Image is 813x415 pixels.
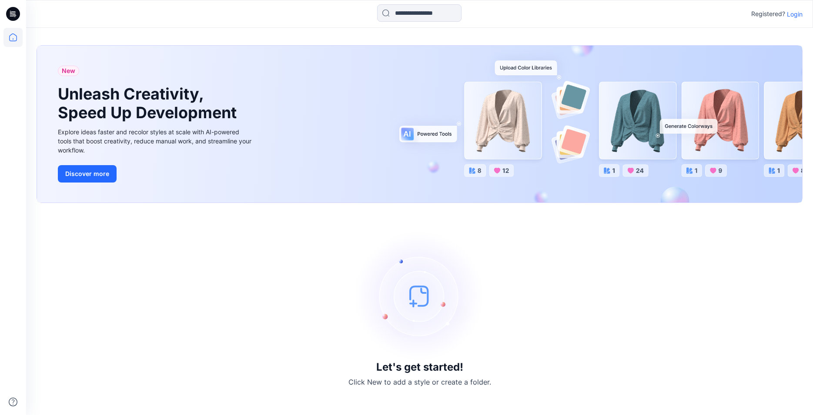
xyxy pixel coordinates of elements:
[58,165,117,183] button: Discover more
[376,361,463,373] h3: Let's get started!
[58,127,254,155] div: Explore ideas faster and recolor styles at scale with AI-powered tools that boost creativity, red...
[58,85,241,122] h1: Unleash Creativity, Speed Up Development
[348,377,491,387] p: Click New to add a style or create a folder.
[787,10,803,19] p: Login
[58,165,254,183] a: Discover more
[751,9,785,19] p: Registered?
[355,231,485,361] img: empty-state-image.svg
[62,66,75,76] span: New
